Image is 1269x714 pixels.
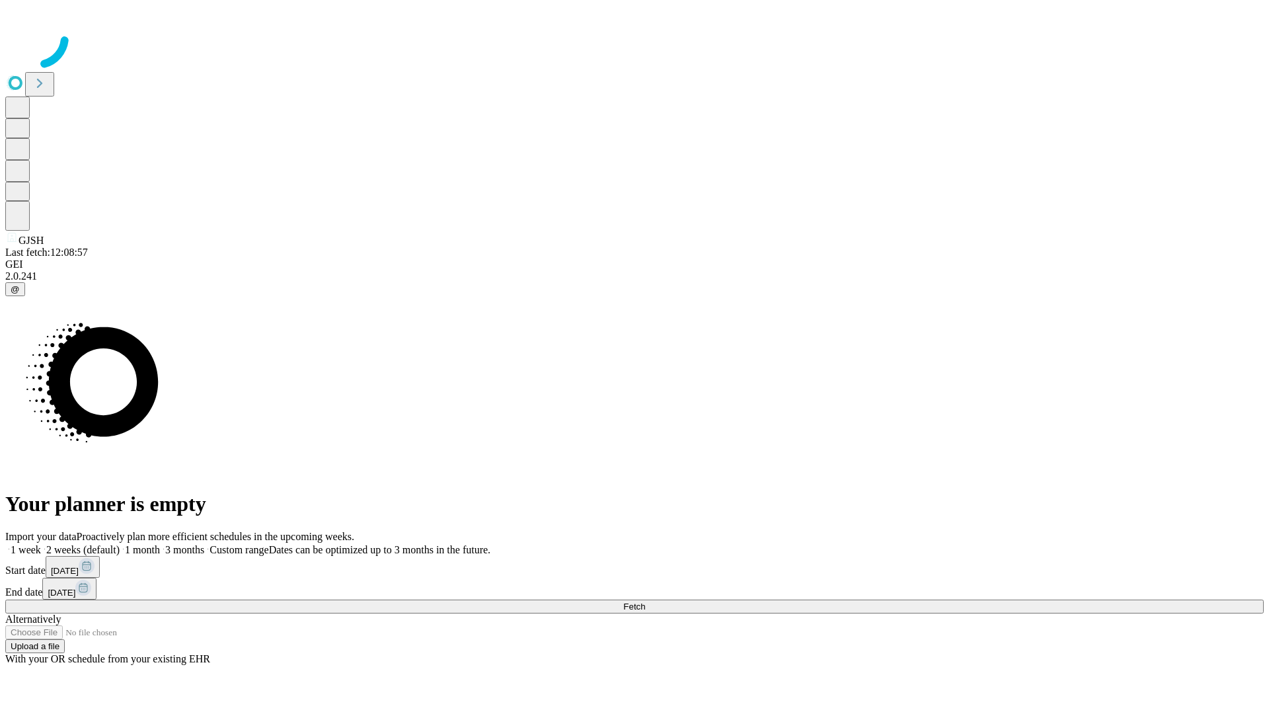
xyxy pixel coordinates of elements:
[5,556,1264,578] div: Start date
[46,544,120,555] span: 2 weeks (default)
[125,544,160,555] span: 1 month
[210,544,268,555] span: Custom range
[165,544,204,555] span: 3 months
[48,588,75,598] span: [DATE]
[19,235,44,246] span: GJSH
[11,284,20,294] span: @
[623,602,645,612] span: Fetch
[5,600,1264,614] button: Fetch
[5,614,61,625] span: Alternatively
[5,247,88,258] span: Last fetch: 12:08:57
[5,270,1264,282] div: 2.0.241
[11,544,41,555] span: 1 week
[5,258,1264,270] div: GEI
[51,566,79,576] span: [DATE]
[42,578,96,600] button: [DATE]
[5,653,210,664] span: With your OR schedule from your existing EHR
[5,282,25,296] button: @
[269,544,490,555] span: Dates can be optimized up to 3 months in the future.
[5,531,77,542] span: Import your data
[77,531,354,542] span: Proactively plan more efficient schedules in the upcoming weeks.
[5,492,1264,516] h1: Your planner is empty
[46,556,100,578] button: [DATE]
[5,578,1264,600] div: End date
[5,639,65,653] button: Upload a file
